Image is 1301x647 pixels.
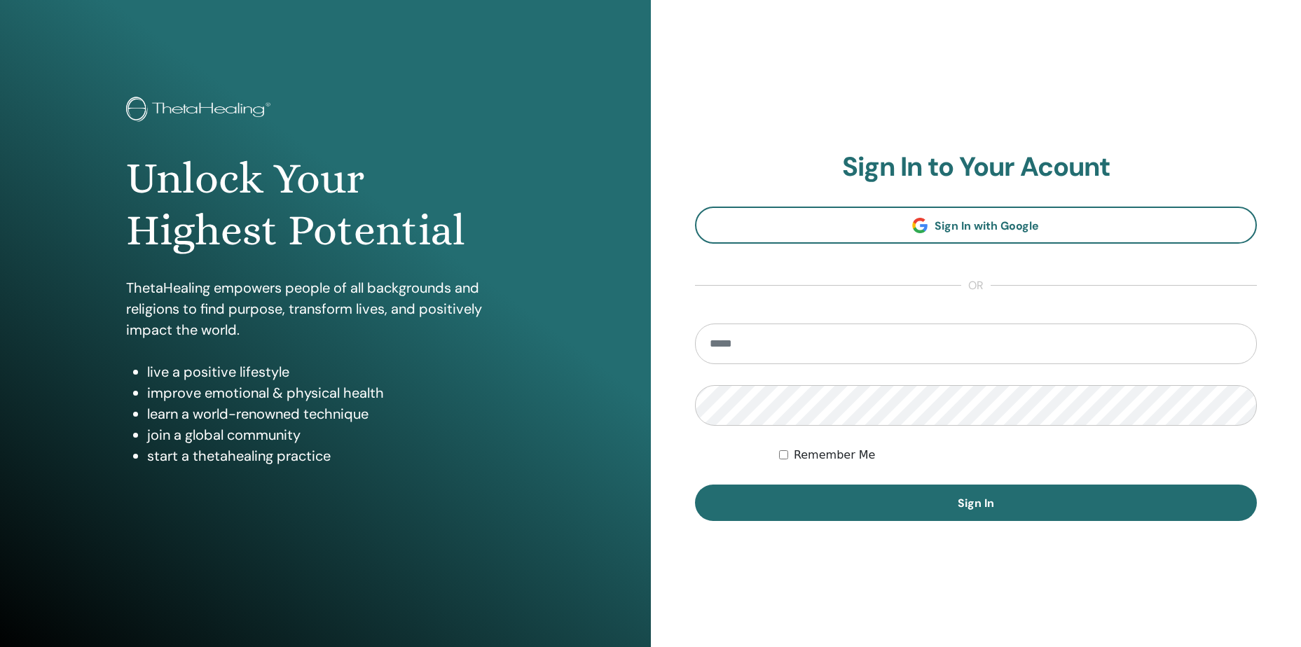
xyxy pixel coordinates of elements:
div: Keep me authenticated indefinitely or until I manually logout [779,447,1257,464]
li: join a global community [147,424,525,445]
a: Sign In with Google [695,207,1258,244]
p: ThetaHealing empowers people of all backgrounds and religions to find purpose, transform lives, a... [126,277,525,340]
label: Remember Me [794,447,876,464]
span: Sign In [958,496,994,510]
li: learn a world-renowned technique [147,403,525,424]
span: Sign In with Google [935,218,1039,233]
h1: Unlock Your Highest Potential [126,153,525,257]
li: improve emotional & physical health [147,382,525,403]
li: live a positive lifestyle [147,361,525,382]
h2: Sign In to Your Acount [695,151,1258,183]
span: or [961,277,991,294]
li: start a thetahealing practice [147,445,525,466]
button: Sign In [695,485,1258,521]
